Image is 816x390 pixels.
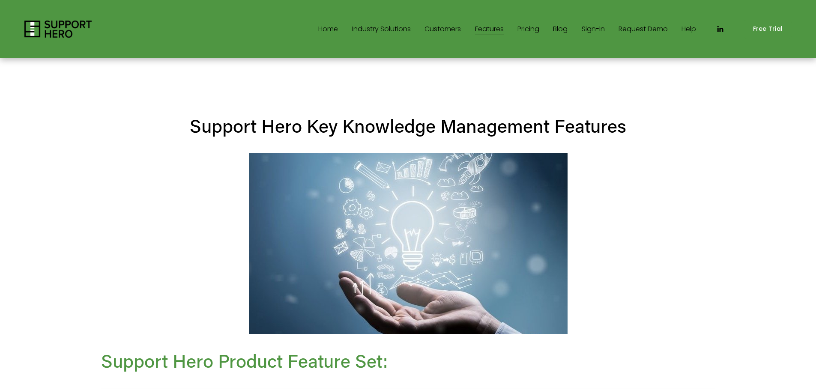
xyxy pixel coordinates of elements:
[517,22,539,36] a: Pricing
[553,22,568,36] a: Blog
[619,22,668,36] a: Request Demo
[101,113,715,138] h3: Support Hero Key Knowledge Management Features
[424,22,461,36] a: Customers
[352,22,411,36] a: folder dropdown
[475,22,504,36] a: Features
[352,23,411,36] span: Industry Solutions
[681,22,696,36] a: Help
[101,348,388,372] span: Support Hero Product Feature Set:
[318,22,338,36] a: Home
[24,21,92,38] img: Support Hero
[716,25,724,33] a: LinkedIn
[582,22,605,36] a: Sign-in
[744,20,792,39] a: Free Trial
